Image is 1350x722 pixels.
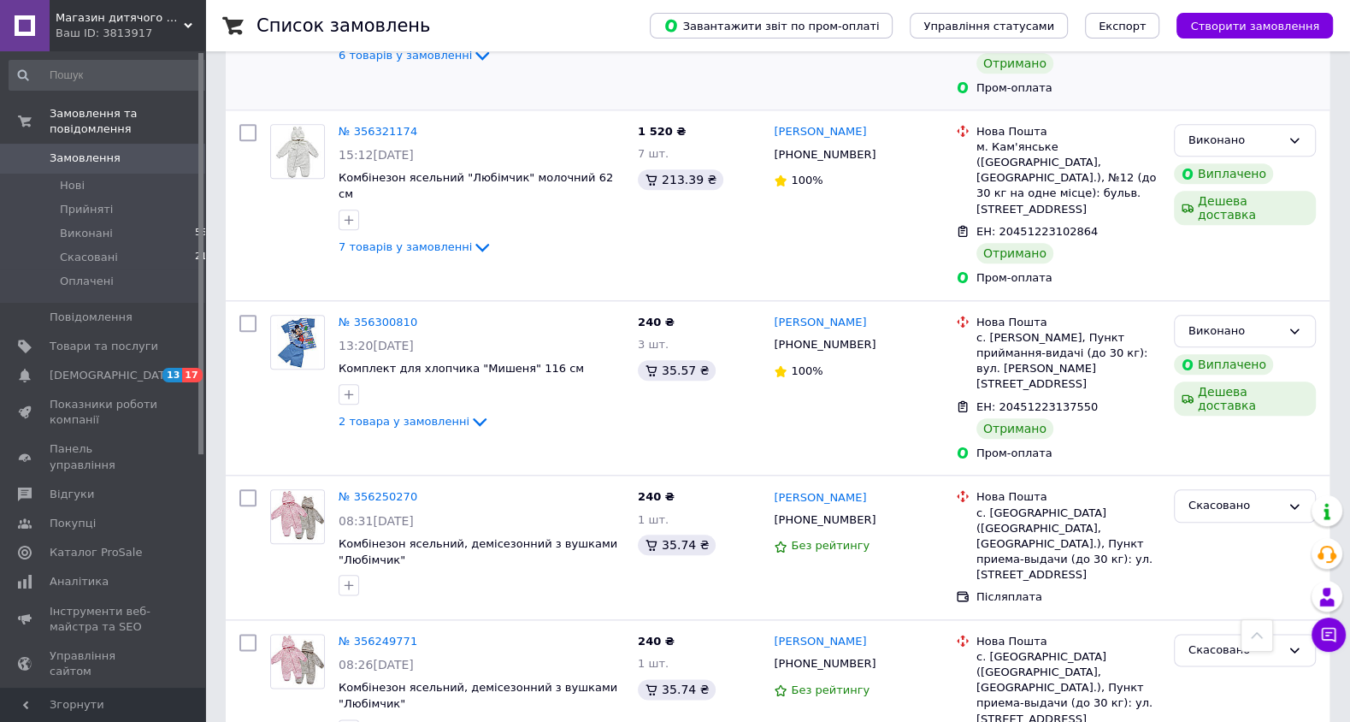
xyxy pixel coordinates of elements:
span: 240 ₴ [638,316,675,328]
div: [PHONE_NUMBER] [770,334,879,356]
span: 3 шт. [638,338,669,351]
span: Експорт [1099,20,1147,33]
span: 2 товара у замовленні [339,415,469,428]
div: Пром-оплата [976,80,1160,96]
div: Пром-оплата [976,270,1160,286]
a: Комбінезон ясельний "Любімчик" молочний 62 см [339,171,613,200]
span: 100% [791,364,822,377]
div: Виконано [1188,323,1281,340]
div: Виконано [1188,132,1281,150]
span: Створити замовлення [1190,20,1319,33]
button: Управління статусами [910,13,1068,38]
a: № 356300810 [339,316,417,328]
div: м. Кам'янське ([GEOGRAPHIC_DATA], [GEOGRAPHIC_DATA].), №12 (до 30 кг на одне місце): бульв. [STRE... [976,139,1160,217]
span: 240 ₴ [638,490,675,503]
div: Скасовано [1188,497,1281,515]
a: Комбінезон ясельний, демісезонний з вушками "Любімчик" [339,537,617,566]
a: Фото товару [270,489,325,544]
div: 213.39 ₴ [638,169,723,190]
a: [PERSON_NAME] [774,124,866,140]
div: Дешева доставка [1174,382,1316,416]
span: Аналітика [50,574,109,589]
span: 240 ₴ [638,635,675,648]
div: 35.74 ₴ [638,535,716,555]
span: Покупці [50,516,96,531]
span: ЕН: 20451223102864 [976,225,1098,238]
span: 7 товарів у замовленні [339,240,472,252]
span: 1 520 ₴ [638,125,686,138]
span: Каталог ProSale [50,545,142,560]
span: Панель управління [50,441,158,472]
span: 13:20[DATE] [339,339,414,352]
span: 1 шт. [638,513,669,526]
div: с. [PERSON_NAME], Пункт приймання-видачі (до 30 кг): вул. [PERSON_NAME][STREET_ADDRESS] [976,330,1160,393]
span: 17 [182,368,202,382]
input: Пошук [9,60,215,91]
div: Пром-оплата [976,446,1160,461]
a: № 356249771 [339,635,417,648]
span: Завантажити звіт по пром-оплаті [663,18,879,33]
span: Замовлення та повідомлення [50,106,205,137]
button: Створити замовлення [1176,13,1333,38]
div: Отримано [976,243,1053,263]
a: 6 товарів у замовленні [339,49,492,62]
a: 2 товара у замовленні [339,414,490,427]
a: 7 товарів у замовленні [339,240,492,252]
div: [PHONE_NUMBER] [770,144,879,166]
div: с. [GEOGRAPHIC_DATA] ([GEOGRAPHIC_DATA], [GEOGRAPHIC_DATA].), Пункт приема-выдачи (до 30 кг): ул.... [976,506,1160,583]
div: Отримано [976,418,1053,439]
span: Виконані [60,226,113,241]
h1: Список замовлень [256,15,430,36]
div: Виплачено [1174,163,1273,184]
div: Дешева доставка [1174,191,1316,225]
span: Без рейтингу [791,539,870,552]
span: 15:12[DATE] [339,148,414,162]
span: Товари та послуги [50,339,158,354]
span: 551 [195,226,213,241]
span: Повідомлення [50,310,133,325]
span: 08:26[DATE] [339,658,414,672]
div: Отримано [976,53,1053,74]
span: Замовлення [50,151,121,166]
a: Фото товару [270,315,325,370]
span: Магазин дитячого одягу "Карусель" [56,10,184,26]
div: 35.57 ₴ [638,360,716,381]
a: № 356321174 [339,125,417,138]
span: 210 [195,250,213,265]
a: [PERSON_NAME] [774,634,866,650]
div: [PHONE_NUMBER] [770,509,879,531]
span: 13 [162,368,182,382]
a: [PERSON_NAME] [774,315,866,331]
span: 08:31[DATE] [339,514,414,528]
span: 6 товарів у замовленні [339,49,472,62]
span: Скасовані [60,250,118,265]
button: Завантажити звіт по пром-оплаті [650,13,893,38]
div: Нова Пошта [976,634,1160,649]
div: Нова Пошта [976,489,1160,505]
span: Управління сайтом [50,648,158,679]
img: Фото товару [271,125,324,178]
a: Фото товару [270,124,325,179]
button: Експорт [1085,13,1160,38]
a: [PERSON_NAME] [774,490,866,506]
span: Відгуки [50,487,94,502]
span: ЕН: 20451223137550 [976,400,1098,413]
div: [PHONE_NUMBER] [770,653,879,675]
span: Оплачені [60,274,114,289]
span: Управління статусами [923,20,1054,33]
a: Комбінезон ясельний, демісезонний з вушками "Любімчик" [339,681,617,710]
div: Ваш ID: 3813917 [56,26,205,41]
a: Створити замовлення [1159,19,1333,32]
span: 1 шт. [638,657,669,670]
a: Комплект для хлопчика "Мишеня" 116 см [339,362,584,375]
span: 7 шт. [638,147,669,160]
span: Показники роботи компанії [50,397,158,428]
div: Нова Пошта [976,315,1160,330]
div: Виплачено [1174,354,1273,375]
span: Нові [60,178,85,193]
div: Нова Пошта [976,124,1160,139]
span: Без рейтингу [791,684,870,696]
